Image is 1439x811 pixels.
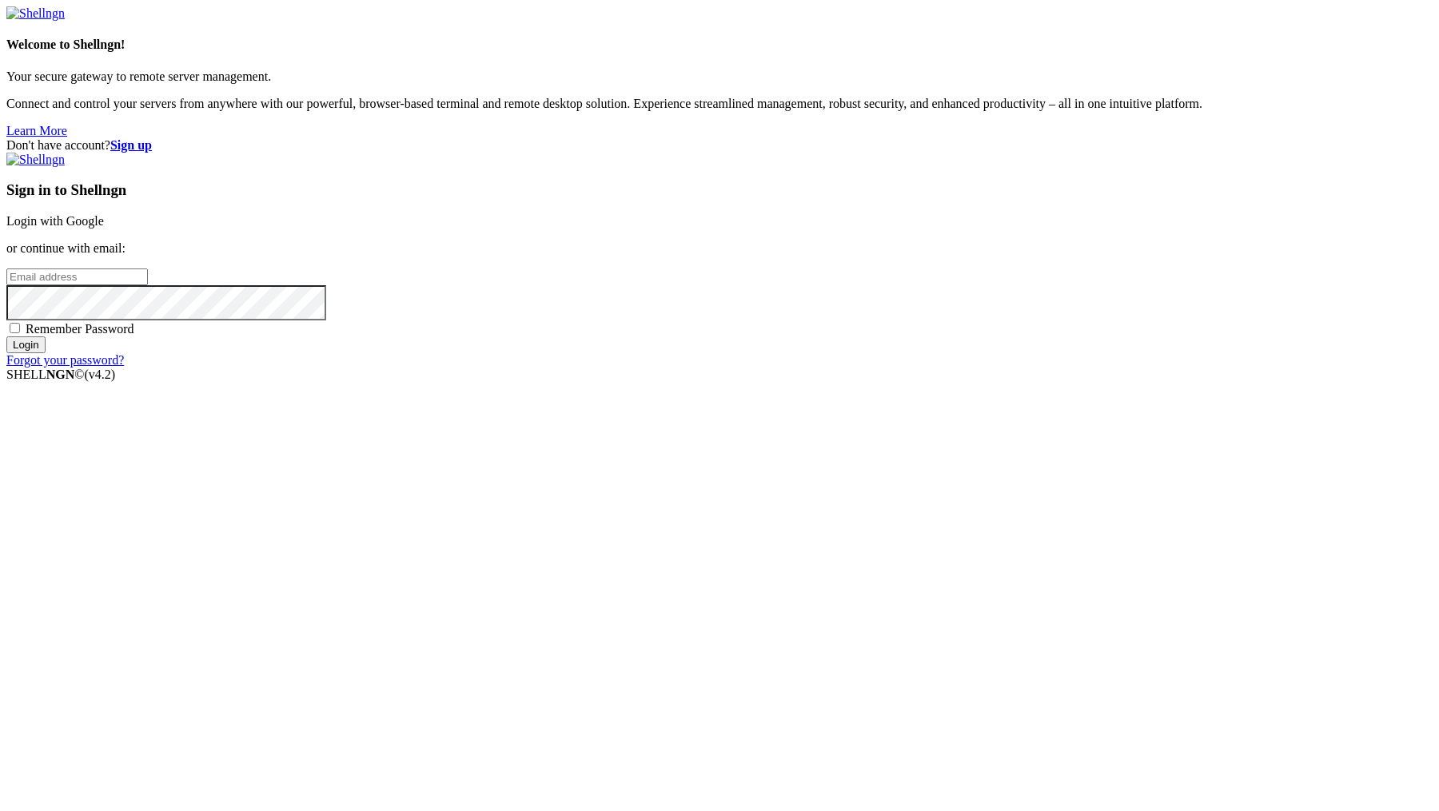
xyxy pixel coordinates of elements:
[6,138,1433,153] div: Don't have account?
[6,38,1433,52] h4: Welcome to Shellngn!
[6,124,67,137] a: Learn More
[6,6,65,21] img: Shellngn
[6,336,46,353] input: Login
[110,138,152,152] a: Sign up
[6,268,148,285] input: Email address
[6,214,104,228] a: Login with Google
[6,181,1433,199] h3: Sign in to Shellngn
[6,97,1433,111] p: Connect and control your servers from anywhere with our powerful, browser-based terminal and remo...
[6,353,124,367] a: Forgot your password?
[85,368,116,381] span: 4.2.0
[6,241,1433,256] p: or continue with email:
[6,368,115,381] span: SHELL ©
[6,70,1433,84] p: Your secure gateway to remote server management.
[6,153,65,167] img: Shellngn
[46,368,75,381] b: NGN
[26,322,134,336] span: Remember Password
[10,323,20,333] input: Remember Password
